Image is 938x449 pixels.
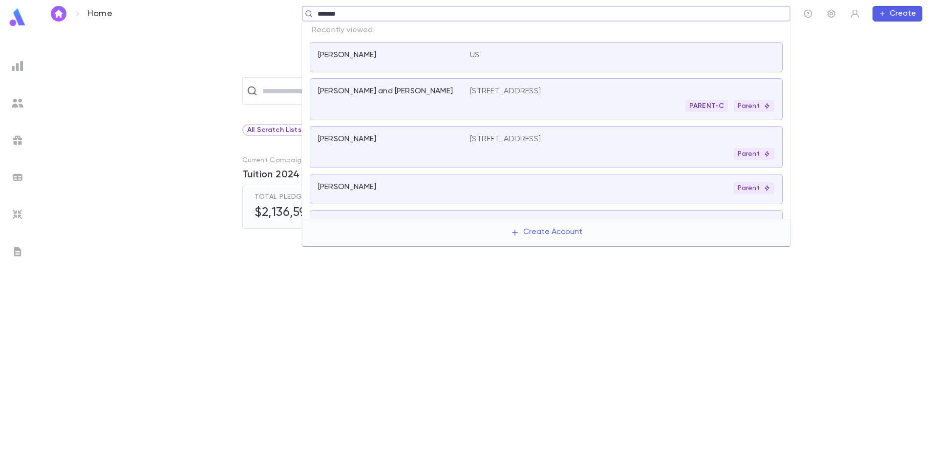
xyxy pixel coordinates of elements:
p: Recently viewed [302,21,790,39]
button: Create Account [503,223,590,242]
p: Current Campaign [242,156,305,164]
img: imports_grey.530a8a0e642e233f2baf0ef88e8c9fcb.svg [12,209,23,220]
img: letters_grey.7941b92b52307dd3b8a917253454ce1c.svg [12,246,23,257]
span: PARENT-C [685,102,728,110]
img: reports_grey.c525e4749d1bce6a11f5fe2a8de1b229.svg [12,60,23,72]
button: Create [873,6,922,21]
img: batches_grey.339ca447c9d9533ef1741baa751efc33.svg [12,171,23,183]
p: [PERSON_NAME] [318,182,376,192]
p: [PERSON_NAME] [318,134,376,144]
div: Parent [734,182,774,194]
p: [STREET_ADDRESS] [470,86,541,96]
p: US [470,50,479,60]
p: [STREET_ADDRESS] [470,134,541,144]
img: campaigns_grey.99e729a5f7ee94e3726e6486bddda8f1.svg [12,134,23,146]
p: Parent [738,102,770,110]
p: Parent [738,184,770,192]
img: students_grey.60c7aba0da46da39d6d829b817ac14fc.svg [12,97,23,109]
h5: $2,136,596.34 [255,206,330,220]
p: Home [87,8,112,19]
div: Parent [734,148,774,160]
p: [PERSON_NAME] and [PERSON_NAME] [318,86,453,96]
div: Parent [734,100,774,112]
span: Tuition 2024 [242,169,300,181]
div: All Scratch Lists [247,124,313,136]
img: home_white.a664292cf8c1dea59945f0da9f25487c.svg [53,10,64,18]
img: logo [8,8,27,27]
p: Parent [738,150,770,158]
span: Total Pledges [255,193,311,201]
p: [PERSON_NAME] [318,50,376,60]
div: All Scratch Lists [242,124,318,136]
